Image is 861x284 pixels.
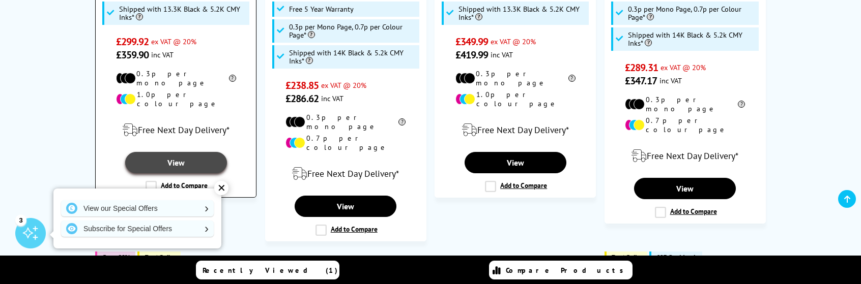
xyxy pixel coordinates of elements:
[285,79,319,92] span: £238.85
[101,116,251,144] div: modal_delivery
[610,142,760,170] div: modal_delivery
[656,254,697,261] span: £35 Cashback
[625,61,658,74] span: £289.31
[271,160,421,188] div: modal_delivery
[605,251,648,263] button: Best Seller
[458,5,586,21] span: Shipped with 13.3K Black & 5.2K CMY Inks*
[649,251,702,263] button: £35 Cashback
[295,196,396,217] a: View
[137,251,181,263] button: Best Seller
[491,50,513,59] span: inc VAT
[196,261,339,279] a: Recently Viewed (1)
[655,207,717,218] label: Add to Compare
[285,92,319,105] span: £286.62
[315,225,378,236] label: Add to Compare
[289,5,354,13] span: Free 5 Year Warranty
[612,254,643,261] span: Best Seller
[61,200,214,216] a: View our Special Offers
[489,261,633,279] a: Compare Products
[285,113,406,131] li: 0.3p per mono page
[659,76,682,85] span: inc VAT
[214,181,228,195] div: ✕
[625,95,745,113] li: 0.3p per mono page
[440,116,590,144] div: modal_delivery
[455,90,576,108] li: 1.0p per colour page
[625,74,657,87] span: £347.17
[289,49,417,65] span: Shipped with 14K Black & 5.2k CMY Inks*
[116,35,149,48] span: £299.92
[203,266,338,275] span: Recently Viewed (1)
[506,266,629,275] span: Compare Products
[321,80,366,90] span: ex VAT @ 20%
[119,5,247,21] span: Shipped with 13.3K Black & 5.2K CMY Inks*
[151,50,174,59] span: inc VAT
[491,37,536,46] span: ex VAT @ 20%
[116,90,236,108] li: 1.0p per colour page
[634,178,736,199] a: View
[465,152,566,173] a: View
[455,69,576,87] li: 0.3p per mono page
[321,93,343,103] span: inc VAT
[455,35,489,48] span: £349.99
[285,134,406,152] li: 0.7p per colour page
[661,62,706,72] span: ex VAT @ 20%
[485,181,547,192] label: Add to Compare
[15,214,26,226] div: 3
[625,116,745,134] li: 0.7p per colour page
[289,23,417,39] span: 0.3p per Mono Page, 0.7p per Colour Page*
[116,69,236,87] li: 0.3p per mono page
[455,48,489,61] span: £419.99
[628,5,756,21] span: 0.3p per Mono Page, 0.7p per Colour Page*
[146,181,208,192] label: Add to Compare
[61,220,214,237] a: Subscribe for Special Offers
[628,31,756,47] span: Shipped with 14K Black & 5.2k CMY Inks*
[145,254,176,261] span: Best Seller
[102,254,130,261] span: Save 36%
[125,152,227,173] a: View
[151,37,196,46] span: ex VAT @ 20%
[116,48,149,61] span: £359.90
[95,251,135,263] button: Save 36%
